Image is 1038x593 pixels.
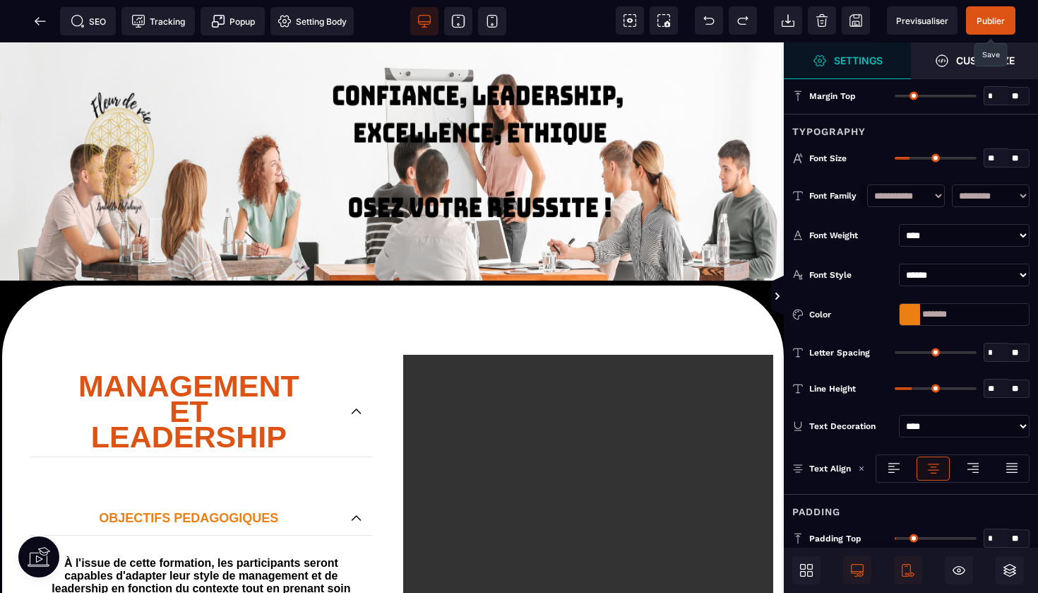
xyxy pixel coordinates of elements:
[834,55,883,66] strong: Settings
[809,189,860,203] div: Font Family
[784,494,1038,520] div: Padding
[809,90,856,102] span: Margin Top
[996,556,1024,585] span: Open Layers
[792,556,821,585] span: Open Blocks
[41,331,337,407] p: MANAGEMENT ET LEADERSHIP
[894,556,922,585] span: Mobile Only
[977,16,1005,26] span: Publier
[911,42,1038,79] span: Open Style Manager
[278,14,347,28] span: Setting Body
[131,14,185,28] span: Tracking
[809,307,893,322] div: Color
[809,419,893,433] div: Text Decoration
[809,268,893,282] div: Font Style
[809,533,861,544] span: Padding Top
[41,466,337,486] p: OBJECTIFS PEDAGOGIQUES
[616,6,644,35] span: View components
[41,511,362,582] text: À l'issue de cette formation, les participants seront capables d'adapter leur style de management...
[887,6,958,35] span: Preview
[809,347,870,358] span: Letter Spacing
[71,14,106,28] span: SEO
[809,228,893,242] div: Font Weight
[784,42,911,79] span: Settings
[809,383,856,394] span: Line Height
[650,6,678,35] span: Screenshot
[211,14,255,28] span: Popup
[843,556,871,585] span: Desktop Only
[809,153,847,164] span: Font Size
[792,462,851,476] p: Text Align
[858,465,865,472] img: loading
[956,55,1015,66] strong: Customize
[945,556,973,585] span: Hide/Show Block
[896,16,948,26] span: Previsualiser
[784,114,1038,140] div: Typography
